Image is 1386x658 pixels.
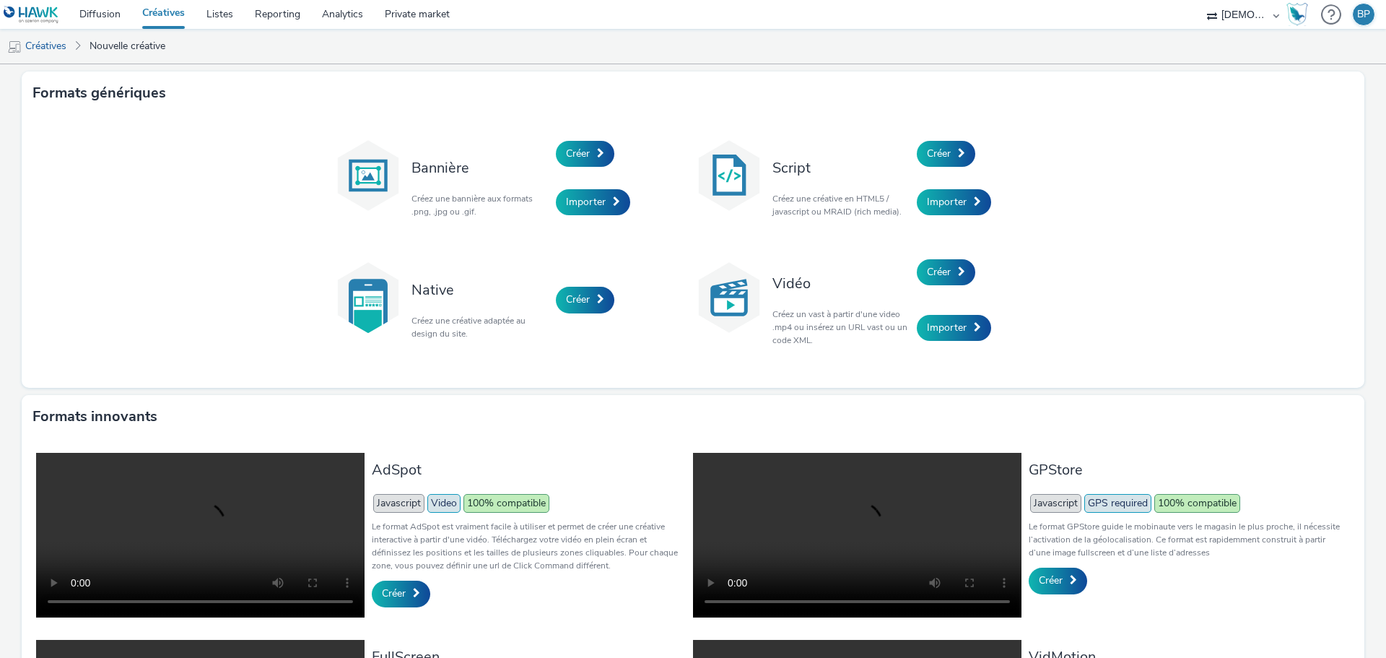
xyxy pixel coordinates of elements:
[373,494,424,513] span: Javascript
[1286,3,1314,26] a: Hawk Academy
[7,40,22,54] img: mobile
[927,195,967,209] span: Importer
[693,139,765,212] img: code.svg
[411,314,549,340] p: Créez une créative adaptée au design du site.
[411,158,549,178] h3: Bannière
[411,192,549,218] p: Créez une bannière aux formats .png, .jpg ou .gif.
[566,195,606,209] span: Importer
[917,315,991,341] a: Importer
[772,192,910,218] p: Créez une créative en HTML5 / javascript ou MRAID (rich media).
[1030,494,1081,513] span: Javascript
[1357,4,1370,25] div: BP
[566,293,590,306] span: Créer
[772,308,910,347] p: Créez un vast à partir d'une video .mp4 ou insérez un URL vast ou un code XML.
[32,82,166,104] h3: Formats génériques
[1029,520,1343,559] p: Le format GPStore guide le mobinaute vers le magasin le plus proche, il nécessite l’activation de...
[4,6,59,24] img: undefined Logo
[693,261,765,334] img: video.svg
[1154,494,1240,513] span: 100% compatible
[556,287,614,313] a: Créer
[411,280,549,300] h3: Native
[32,406,157,428] h3: Formats innovants
[1084,494,1151,513] span: GPS required
[556,141,614,167] a: Créer
[927,321,967,334] span: Importer
[772,274,910,293] h3: Vidéo
[917,259,975,285] a: Créer
[917,189,991,215] a: Importer
[1029,460,1343,480] h3: GPStore
[917,141,975,167] a: Créer
[332,139,404,212] img: banner.svg
[372,520,686,572] p: Le format AdSpot est vraiment facile à utiliser et permet de créer une créative interactive à par...
[463,494,549,513] span: 100% compatible
[332,261,404,334] img: native.svg
[82,29,173,64] a: Nouvelle créative
[566,147,590,160] span: Créer
[372,460,686,480] h3: AdSpot
[1039,573,1063,587] span: Créer
[1286,3,1308,26] img: Hawk Academy
[382,586,406,600] span: Créer
[372,581,430,607] a: Créer
[556,189,630,215] a: Importer
[927,147,951,160] span: Créer
[427,494,461,513] span: Video
[1029,568,1087,594] a: Créer
[772,158,910,178] h3: Script
[927,265,951,279] span: Créer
